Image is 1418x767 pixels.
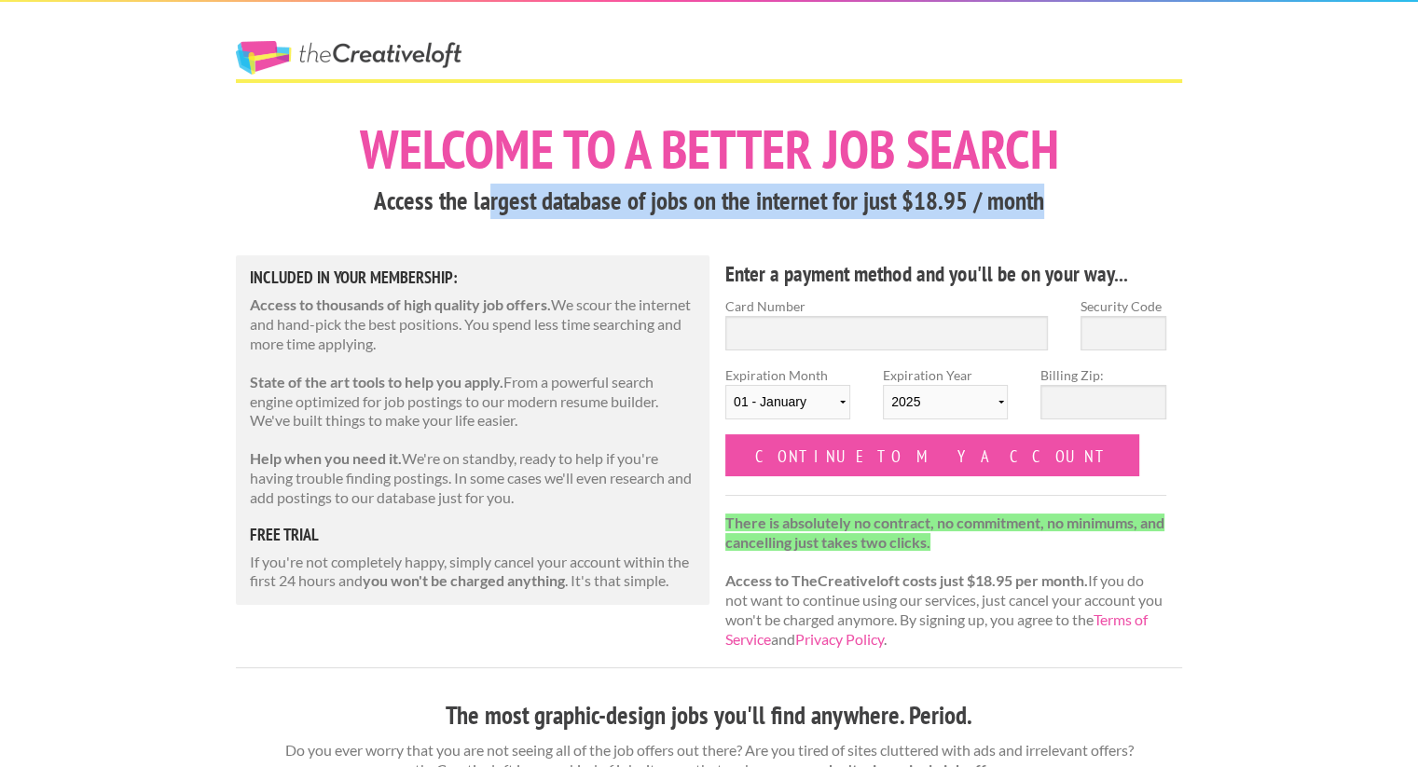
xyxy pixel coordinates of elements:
label: Billing Zip: [1040,365,1165,385]
p: If you're not completely happy, simply cancel your account within the first 24 hours and . It's t... [250,553,695,592]
h4: Enter a payment method and you'll be on your way... [725,259,1166,289]
h3: Access the largest database of jobs on the internet for just $18.95 / month [236,184,1182,219]
a: The Creative Loft [236,41,461,75]
h1: Welcome to a better job search [236,122,1182,176]
select: Expiration Year [883,385,1008,419]
h5: Included in Your Membership: [250,269,695,286]
p: If you do not want to continue using our services, just cancel your account you won't be charged ... [725,514,1166,650]
label: Security Code [1081,296,1166,316]
strong: Help when you need it. [250,449,402,467]
strong: you won't be charged anything [363,571,565,589]
label: Card Number [725,296,1048,316]
a: Privacy Policy [795,630,884,648]
strong: State of the art tools to help you apply. [250,373,503,390]
input: Continue to my account [725,434,1139,476]
p: From a powerful search engine optimized for job postings to our modern resume builder. We've buil... [250,373,695,431]
select: Expiration Month [725,385,850,419]
h5: free trial [250,527,695,543]
strong: There is absolutely no contract, no commitment, no minimums, and cancelling just takes two clicks. [725,514,1164,551]
p: We scour the internet and hand-pick the best positions. You spend less time searching and more ti... [250,295,695,353]
label: Expiration Year [883,365,1008,434]
strong: Access to thousands of high quality job offers. [250,295,551,313]
h3: The most graphic-design jobs you'll find anywhere. Period. [236,698,1182,733]
p: We're on standby, ready to help if you're having trouble finding postings. In some cases we'll ev... [250,449,695,507]
label: Expiration Month [725,365,850,434]
a: Terms of Service [725,610,1148,648]
strong: Access to TheCreativeloft costs just $18.95 per month. [725,571,1088,589]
